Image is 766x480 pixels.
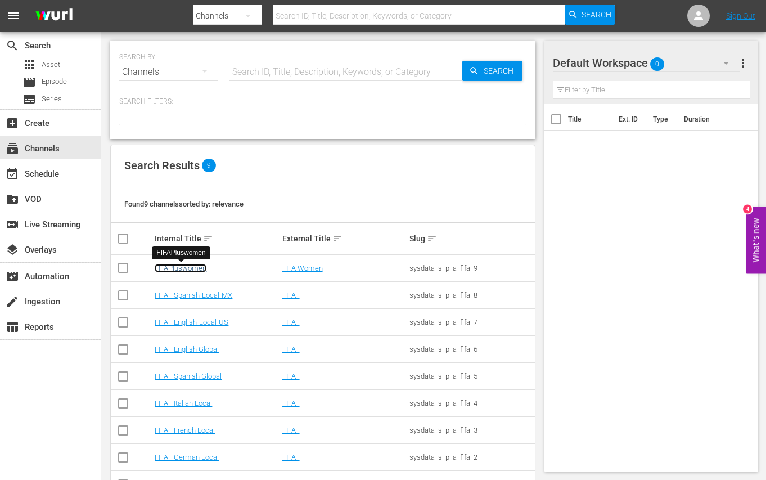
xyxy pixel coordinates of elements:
span: sort [203,234,213,244]
div: sysdata_s_p_a_fifa_9 [409,264,533,272]
span: VOD [6,192,19,206]
th: Type [646,104,677,135]
span: Schedule [6,167,19,181]
span: Asset [42,59,60,70]
span: Search [582,5,611,25]
span: menu [7,9,20,23]
span: Search [6,39,19,52]
div: Default Workspace [553,47,740,79]
span: Channels [6,142,19,155]
span: Overlays [6,243,19,257]
span: Episode [42,76,67,87]
span: sort [332,234,343,244]
a: FIFA+ [282,453,300,461]
span: Episode [22,75,36,89]
th: Duration [677,104,745,135]
span: Search [479,61,522,81]
span: Live Streaming [6,218,19,231]
span: 9 [202,159,216,172]
a: FIFA+ [282,318,300,326]
span: Ingestion [6,295,19,308]
a: Sign Out [726,11,755,20]
span: Search Results [124,159,200,172]
span: Series [42,93,62,105]
a: FIFA+ Spanish-Local-MX [155,291,232,299]
span: Found 9 channels sorted by: relevance [124,200,244,208]
a: FIFA+ [282,426,300,434]
button: Search [565,5,615,25]
a: FIFA+ [282,291,300,299]
div: External Title [282,232,406,245]
a: FIFA+ French Local [155,426,215,434]
div: Slug [409,232,533,245]
p: Search Filters: [119,97,526,106]
span: Reports [6,320,19,334]
div: 4 [743,204,752,213]
div: sysdata_s_p_a_fifa_7 [409,318,533,326]
span: sort [427,234,437,244]
span: Create [6,116,19,130]
a: FIFA+ [282,345,300,353]
div: sysdata_s_p_a_fifa_3 [409,426,533,434]
span: more_vert [736,56,750,70]
span: Series [22,92,36,106]
img: ans4CAIJ8jUAAAAAAAAAAAAAAAAAAAAAAAAgQb4GAAAAAAAAAAAAAAAAAAAAAAAAJMjXAAAAAAAAAAAAAAAAAAAAAAAAgAT5G... [27,3,81,29]
a: FIFAPluswomen [155,264,206,272]
span: Asset [22,58,36,71]
button: more_vert [736,50,750,77]
button: Open Feedback Widget [746,207,766,273]
div: sysdata_s_p_a_fifa_6 [409,345,533,353]
a: FIFA+ Spanish Global [155,372,222,380]
button: Search [462,61,522,81]
a: FIFA+ German Local [155,453,219,461]
div: sysdata_s_p_a_fifa_5 [409,372,533,380]
a: FIFA+ Italian Local [155,399,212,407]
a: FIFA Women [282,264,323,272]
div: Internal Title [155,232,278,245]
th: Ext. ID [612,104,646,135]
div: sysdata_s_p_a_fifa_2 [409,453,533,461]
span: Automation [6,270,19,283]
a: FIFA+ [282,372,300,380]
a: FIFA+ [282,399,300,407]
div: sysdata_s_p_a_fifa_4 [409,399,533,407]
div: Channels [119,56,218,88]
div: sysdata_s_p_a_fifa_8 [409,291,533,299]
th: Title [568,104,612,135]
a: FIFA+ English Global [155,345,219,353]
a: FIFA+ English-Local-US [155,318,228,326]
span: 0 [650,52,664,76]
div: FIFAPluswomen [156,248,205,258]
